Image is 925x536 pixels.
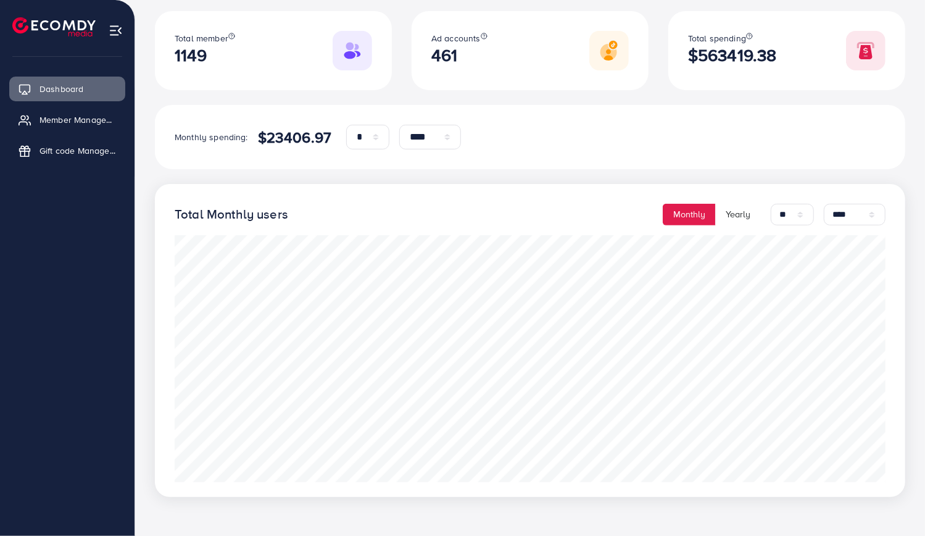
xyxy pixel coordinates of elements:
[9,138,125,163] a: Gift code Management
[663,204,716,225] button: Monthly
[431,32,481,44] span: Ad accounts
[175,130,248,144] p: Monthly spending:
[431,45,487,65] h2: 461
[39,144,116,157] span: Gift code Management
[39,83,83,95] span: Dashboard
[688,45,777,65] h2: $563419.38
[175,45,235,65] h2: 1149
[12,17,96,36] img: logo
[9,107,125,132] a: Member Management
[688,32,746,44] span: Total spending
[109,23,123,38] img: menu
[175,32,228,44] span: Total member
[175,207,288,222] h4: Total Monthly users
[846,31,886,70] img: Responsive image
[258,128,331,146] h4: $23406.97
[9,77,125,101] a: Dashboard
[873,480,916,527] iframe: Chat
[589,31,629,70] img: Responsive image
[333,31,372,70] img: Responsive image
[39,114,116,126] span: Member Management
[715,204,761,225] button: Yearly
